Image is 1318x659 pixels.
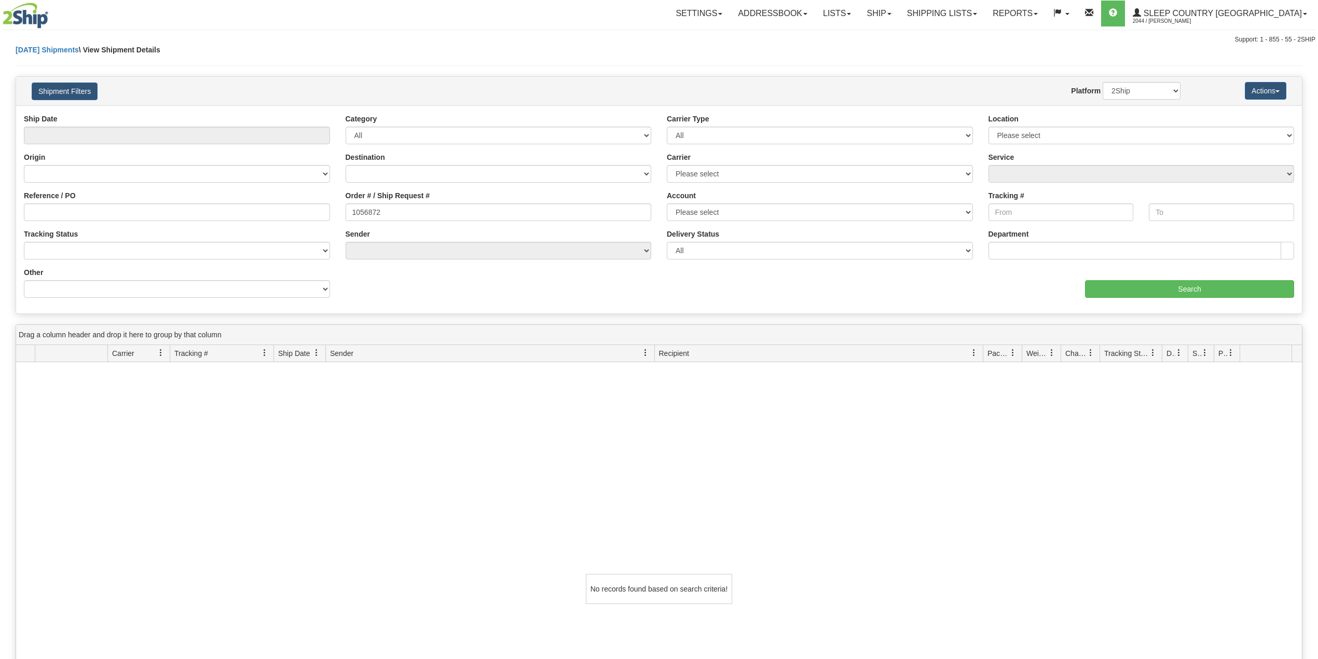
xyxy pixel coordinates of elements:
input: From [989,203,1134,221]
a: Charge filter column settings [1082,344,1100,362]
label: Department [989,229,1029,239]
input: Search [1085,280,1294,298]
label: Account [667,190,696,201]
a: Addressbook [730,1,815,26]
span: Shipment Issues [1192,348,1201,359]
label: Carrier Type [667,114,709,124]
span: Tracking # [174,348,208,359]
span: Pickup Status [1218,348,1227,359]
a: Sender filter column settings [637,344,654,362]
label: Category [346,114,377,124]
span: 2044 / [PERSON_NAME] [1133,16,1211,26]
label: Delivery Status [667,229,719,239]
label: Platform [1071,86,1101,96]
span: Sleep Country [GEOGRAPHIC_DATA] [1141,9,1302,18]
a: Carrier filter column settings [152,344,170,362]
a: Reports [985,1,1046,26]
div: No records found based on search criteria! [586,574,732,604]
div: Support: 1 - 855 - 55 - 2SHIP [3,35,1315,44]
a: Lists [815,1,859,26]
button: Shipment Filters [32,83,98,100]
a: Ship Date filter column settings [308,344,325,362]
span: Sender [330,348,353,359]
a: [DATE] Shipments [16,46,79,54]
a: Settings [668,1,730,26]
label: Location [989,114,1019,124]
label: Destination [346,152,385,162]
span: Ship Date [278,348,310,359]
a: Tracking # filter column settings [256,344,273,362]
span: Weight [1026,348,1048,359]
a: Shipment Issues filter column settings [1196,344,1214,362]
span: Carrier [112,348,134,359]
label: Other [24,267,43,278]
label: Sender [346,229,370,239]
label: Carrier [667,152,691,162]
span: Packages [987,348,1009,359]
label: Ship Date [24,114,58,124]
label: Origin [24,152,45,162]
img: logo2044.jpg [3,3,48,29]
a: Pickup Status filter column settings [1222,344,1240,362]
a: Sleep Country [GEOGRAPHIC_DATA] 2044 / [PERSON_NAME] [1125,1,1315,26]
label: Order # / Ship Request # [346,190,430,201]
iframe: chat widget [1294,277,1317,382]
span: Charge [1065,348,1087,359]
label: Tracking Status [24,229,78,239]
div: grid grouping header [16,325,1302,345]
button: Actions [1245,82,1286,100]
span: Recipient [659,348,689,359]
a: Recipient filter column settings [965,344,983,362]
label: Service [989,152,1014,162]
span: Tracking Status [1104,348,1149,359]
a: Weight filter column settings [1043,344,1061,362]
a: Delivery Status filter column settings [1170,344,1188,362]
span: \ View Shipment Details [79,46,160,54]
a: Ship [859,1,899,26]
a: Packages filter column settings [1004,344,1022,362]
label: Reference / PO [24,190,76,201]
span: Delivery Status [1166,348,1175,359]
a: Tracking Status filter column settings [1144,344,1162,362]
label: Tracking # [989,190,1024,201]
a: Shipping lists [899,1,985,26]
input: To [1149,203,1294,221]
